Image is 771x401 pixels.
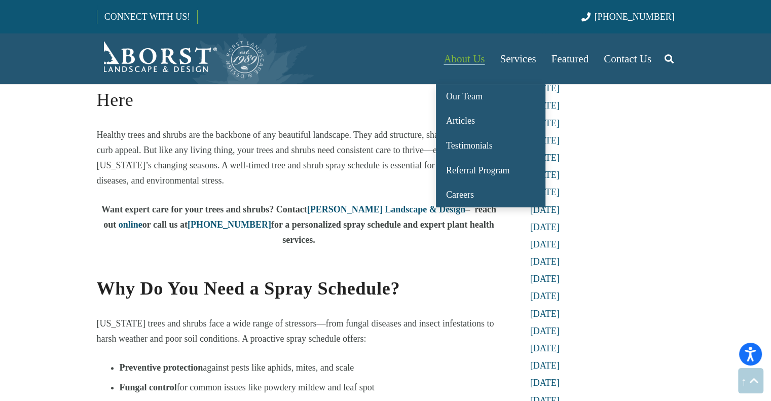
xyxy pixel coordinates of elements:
a: About Us [436,33,492,84]
a: Referral Program [436,158,545,183]
a: Services [492,33,543,84]
a: Contact Us [596,33,659,84]
span: Contact Us [604,53,651,65]
a: [DATE] [530,205,560,215]
a: Borst-Logo [97,39,265,79]
span: for common issues like powdery mildew and leaf spot [177,382,375,392]
span: Careers [446,190,474,200]
a: [DATE] [530,257,560,267]
a: [DATE] [530,309,560,319]
span: Healthy trees and shrubs are the backbone of any beautiful landscape. They add structure, shade, ... [97,130,499,186]
a: [DATE] [530,378,560,388]
span: Articles [446,116,475,126]
b: Preventive protection [120,362,203,373]
a: online [119,220,142,230]
span: Services [500,53,536,65]
span: Testimonials [446,140,493,151]
a: [DATE] [530,239,560,249]
a: [DATE] [530,222,560,232]
b: Fungal control [120,382,177,392]
a: [DATE] [530,291,560,301]
a: Careers [436,183,545,207]
a: [DATE] [530,343,560,353]
a: CONNECT WITH US! [97,5,197,29]
a: [PHONE_NUMBER] [581,12,674,22]
span: Our Team [446,91,483,101]
span: Your Must-Have Tree and Shrub Spray Schedule is Here [97,62,488,110]
span: Featured [552,53,589,65]
b: or call us at for a personalized spray schedule and expert plant health services. [142,220,494,245]
a: Our Team [436,84,545,109]
b: Why Do You Need a Spray Schedule? [97,278,400,299]
span: [US_STATE] trees and shrubs face a wide range of stressors—from fungal diseases and insect infest... [97,318,494,344]
a: [PERSON_NAME] Landscape & Design [307,204,466,214]
span: [PHONE_NUMBER] [595,12,675,22]
b: – reach out [103,204,496,230]
a: Search [659,46,679,71]
span: Referral Program [446,165,509,175]
span: against pests like aphids, mites, and scale [203,362,354,373]
a: [PHONE_NUMBER] [188,220,271,230]
a: Testimonials [436,133,545,158]
b: Want expert care for your trees and shrubs? Contact [101,204,307,214]
span: About Us [444,53,485,65]
a: Articles [436,109,545,134]
a: Featured [544,33,596,84]
a: [DATE] [530,360,560,371]
a: [DATE] [530,274,560,284]
a: Back to top [738,368,763,393]
a: [DATE] [530,326,560,336]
